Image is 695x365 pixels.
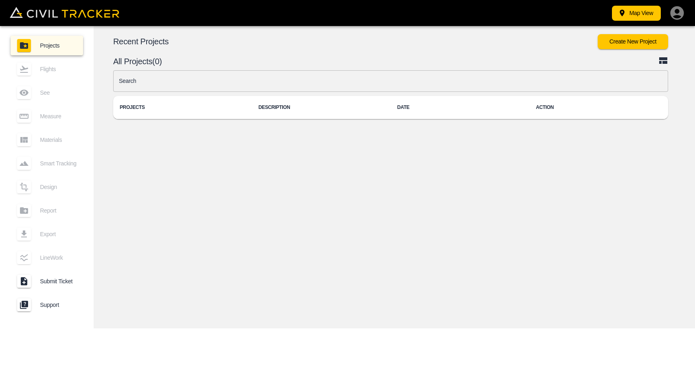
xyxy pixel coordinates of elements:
[11,295,83,315] a: Support
[11,36,83,55] a: Projects
[11,272,83,291] a: Submit Ticket
[113,96,668,119] table: project-list-table
[113,96,252,119] th: PROJECTS
[40,42,77,49] span: Projects
[10,7,119,18] img: Civil Tracker
[40,302,77,308] span: Support
[252,96,391,119] th: DESCRIPTION
[612,6,661,21] button: Map View
[40,278,77,285] span: Submit Ticket
[598,34,668,49] button: Create New Project
[529,96,668,119] th: ACTION
[113,38,598,45] p: Recent Projects
[391,96,530,119] th: DATE
[113,58,658,65] p: All Projects(0)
